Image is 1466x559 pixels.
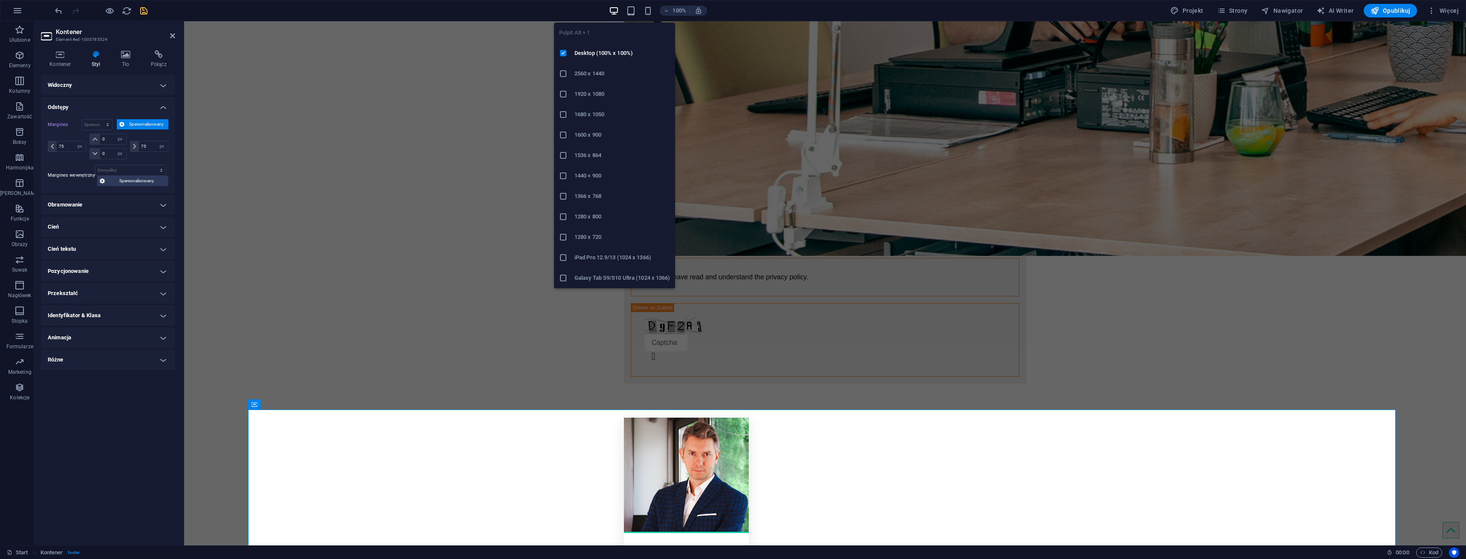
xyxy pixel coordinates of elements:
[1313,4,1357,17] button: AI Writer
[1167,4,1206,17] button: Projekt
[672,6,686,16] h6: 100%
[574,252,670,263] h6: iPad Pro 12.9/13 (1024 x 1366)
[8,292,32,299] p: Nagłówek
[40,548,80,558] nav: breadcrumb
[1387,548,1409,558] h6: Czas sesji
[12,318,28,324] p: Stopka
[13,139,27,146] p: Boksy
[41,283,175,304] h4: Przekształć
[41,195,175,215] h4: Obramowanie
[41,217,175,237] h4: Cień
[574,232,670,242] h6: 1280 x 720
[1402,549,1403,556] span: :
[1416,548,1442,558] button: Kod
[41,75,175,95] h4: Widoczny
[8,369,32,376] p: Marketing
[9,37,30,43] p: Ulubione
[41,305,175,326] h4: Identyfikator & Klasa
[574,69,670,79] h6: 2560 x 1440
[53,6,63,16] button: undo
[12,267,28,273] p: Suwak
[574,48,670,58] h6: Desktop (100% x 100%)
[12,241,28,248] p: Obrazy
[41,327,175,348] h4: Animacja
[139,6,149,16] i: Zapisz (Ctrl+S)
[6,164,34,171] p: Harmonijka
[142,50,175,68] h4: Połącz
[574,191,670,201] h6: 1366 x 768
[97,176,168,186] button: Spersonalizowany
[574,171,670,181] h6: 1440 × 900
[574,273,670,283] h6: Galaxy Tab S9/S10 Ultra (1024 x 1366)
[41,261,175,281] h4: Pozycjonowanie
[1217,6,1248,15] span: Strony
[113,50,142,68] h4: Tło
[7,548,28,558] a: Kliknij, aby anulować zaznaczenie. Kliknij dwukrotnie, aby otworzyć Strony
[9,88,30,95] p: Kolumny
[7,113,32,120] p: Zawartość
[41,50,83,68] h4: Kontener
[660,6,690,16] button: 100%
[122,6,132,16] i: Przeładuj stronę
[11,215,29,222] p: Funkcje
[56,28,175,36] h2: Kontener
[574,212,670,222] h6: 1280 x 800
[127,119,166,129] span: Spersonalizowany
[83,50,113,68] h4: Styl
[1316,6,1353,15] span: AI Writer
[41,239,175,259] h4: Cień tekstu
[695,7,702,14] i: Po zmianie rozmiaru automatycznie dostosowuje poziom powiększenia do wybranego urządzenia.
[1258,4,1306,17] button: Nawigator
[1396,548,1409,558] span: 00 00
[1261,6,1303,15] span: Nawigator
[48,170,95,181] label: Margines wewnętrzny
[1427,6,1459,15] span: Więcej
[41,350,175,370] h4: Różne
[10,394,29,401] p: Kolekcje
[40,548,63,558] span: Kliknij, aby zaznaczyć. Kliknij dwukrotnie, aby edytować
[574,89,670,99] h6: 1920 x 1080
[1420,548,1438,558] span: Kod
[1371,6,1410,15] span: Opublikuj
[107,176,166,186] span: Spersonalizowany
[574,150,670,161] h6: 1536 x 864
[117,119,169,129] button: Spersonalizowany
[54,6,63,16] i: Cofnij: Zmień margines (Ctrl+Z)
[41,97,175,112] h4: Odstępy
[6,343,33,350] p: Formularze
[574,130,670,140] h6: 1600 x 900
[56,36,158,43] h3: Element #ed-1005785524
[139,6,149,16] button: save
[1170,6,1203,15] span: Projekt
[48,120,82,130] label: Margines
[1167,4,1206,17] div: Projekt (Ctrl+Alt+Y)
[1214,4,1251,17] button: Strony
[66,548,80,558] span: . footer
[1424,4,1462,17] button: Więcej
[121,6,132,16] button: reload
[9,62,31,69] p: Elementy
[574,109,670,120] h6: 1680 x 1050
[1364,4,1417,17] button: Opublikuj
[1449,548,1459,558] button: Usercentrics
